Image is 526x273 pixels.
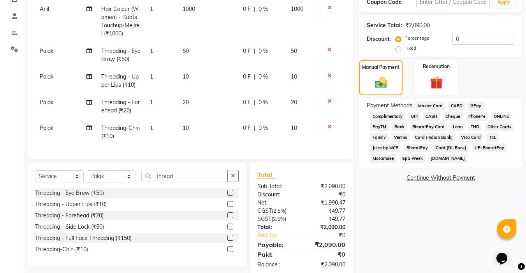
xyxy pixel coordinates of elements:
[291,73,297,80] span: 10
[370,133,388,142] span: Family
[399,154,425,163] span: Spa Week
[301,215,351,223] div: ₹49.77
[243,73,251,81] span: 0 F
[252,207,301,215] div: ( )
[301,207,351,215] div: ₹49.77
[405,45,416,52] label: Fixed
[259,47,268,55] span: 0 %
[371,75,391,89] img: _cash.svg
[301,240,351,249] div: ₹2,090.00
[101,47,141,63] span: Threading - Eye Brow (₹50)
[426,75,447,91] img: _gift.svg
[101,5,140,37] span: Hair Colour (Women) - Roots Touchup-Mejirel (₹1000)
[391,133,410,142] span: Venmo
[291,47,297,54] span: 50
[150,47,153,54] span: 1
[40,5,49,12] span: Anil
[448,101,465,110] span: CARD
[291,5,303,12] span: 1000
[35,200,107,208] div: Threading - Upper Lips (₹10)
[415,101,445,110] span: Master Card
[291,124,297,131] span: 10
[40,99,53,106] span: Palak
[370,122,389,131] span: PayTM
[40,73,53,80] span: Palak
[35,189,104,197] div: Threading - Eye Brow (₹50)
[370,143,401,152] span: Juice by MCB
[252,240,301,249] div: Payable:
[423,63,450,70] label: Redemption
[291,99,297,106] span: 20
[252,191,301,199] div: Discount:
[428,154,468,163] span: [DOMAIN_NAME]
[259,73,268,81] span: 0 %
[35,223,104,231] div: Threading - Side Lock (₹50)
[433,143,469,152] span: Card (DL Bank)
[459,133,484,142] span: Visa Card
[183,124,189,131] span: 10
[35,245,88,254] div: Threading-Chin (₹10)
[370,154,396,163] span: MosamBee
[243,5,251,13] span: 0 F
[101,99,140,114] span: Threading - Forehead (₹20)
[254,124,255,132] span: |
[301,223,351,231] div: ₹2,090.00
[367,35,391,43] div: Discount:
[466,112,488,121] span: PhonePe
[141,170,228,182] input: Search or Scan
[243,98,251,107] span: 0 F
[443,112,463,121] span: Cheque
[257,215,271,222] span: SGST
[410,122,447,131] span: BharatPay Card
[301,182,351,191] div: ₹2,090.00
[408,112,420,121] span: UPI
[40,124,53,131] span: Palak
[370,112,405,121] span: Complimentary
[183,5,195,12] span: 1000
[491,112,511,121] span: ONLINE
[301,191,351,199] div: ₹0
[252,215,301,223] div: ( )
[273,216,285,222] span: 2.5%
[486,133,499,142] span: TCL
[150,124,153,131] span: 1
[362,64,399,71] label: Manual Payment
[252,261,301,269] div: Balance :
[150,73,153,80] span: 1
[485,122,514,131] span: Other Cards
[301,250,351,259] div: ₹0
[392,122,407,131] span: Bank
[259,98,268,107] span: 0 %
[252,223,301,231] div: Total:
[310,231,352,240] div: ₹0
[257,171,275,179] span: Total
[243,124,251,132] span: 0 F
[472,143,507,152] span: UPI BharatPay
[413,133,456,142] span: Card (Indian Bank)
[450,122,465,131] span: Loan
[273,208,285,214] span: 2.5%
[493,242,518,265] iframe: chat widget
[35,212,104,220] div: Threading - Forehead (₹20)
[361,174,521,182] a: Continue Without Payment
[40,47,53,54] span: Palak
[183,73,189,80] span: 10
[259,5,268,13] span: 0 %
[252,231,310,240] a: Add Tip
[252,250,301,259] div: Paid:
[243,47,251,55] span: 0 F
[301,261,351,269] div: ₹2,090.00
[183,99,189,106] span: 20
[35,234,132,242] div: Threading - Full Face Threading (₹150)
[252,182,301,191] div: Sub Total:
[150,5,153,12] span: 1
[101,124,140,140] span: Threading-Chin (₹10)
[367,21,402,30] div: Service Total:
[257,207,272,214] span: CGST
[252,199,301,207] div: Net:
[183,47,189,54] span: 50
[301,199,351,207] div: ₹1,990.47
[254,5,255,13] span: |
[404,143,430,152] span: BharatPay
[259,124,268,132] span: 0 %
